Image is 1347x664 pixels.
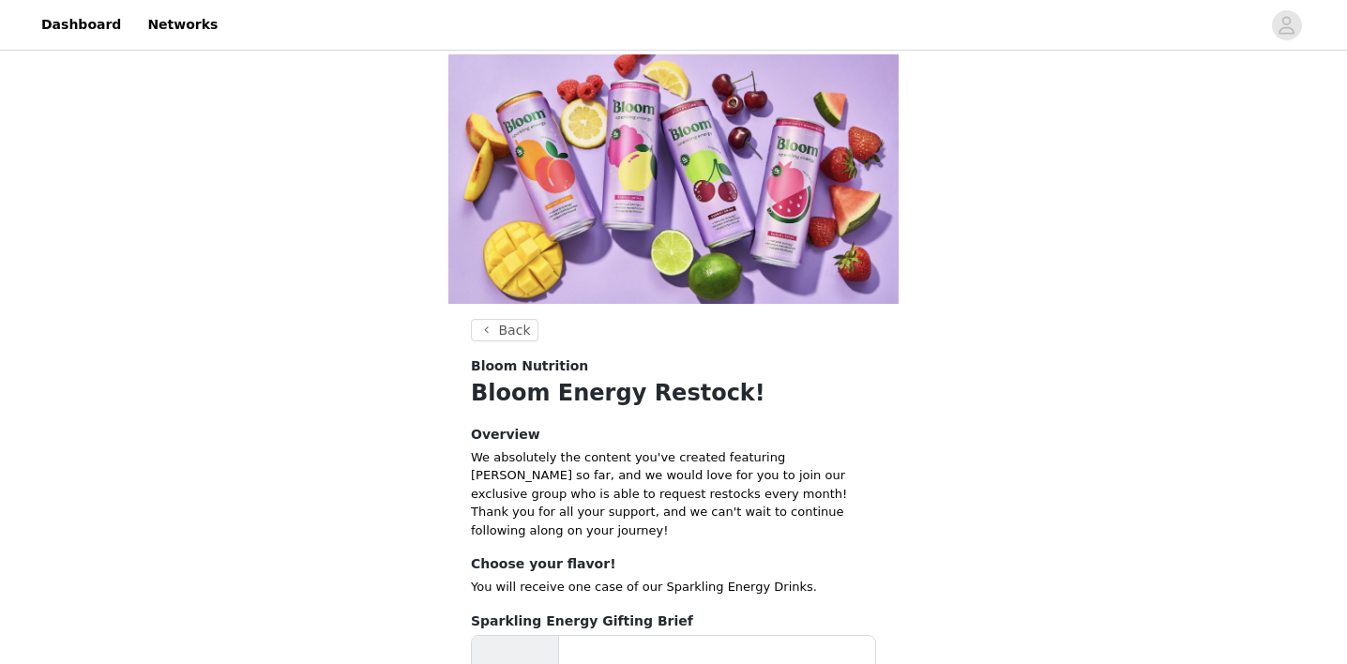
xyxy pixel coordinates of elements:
[471,578,876,596] p: You will receive one case of our Sparkling Energy Drinks.
[471,554,876,574] h4: Choose your flavor!
[471,376,876,410] h1: Bloom Energy Restock!
[471,425,876,445] h4: Overview
[448,54,899,304] img: campaign image
[136,4,229,46] a: Networks
[1278,10,1295,40] div: avatar
[471,448,876,540] p: We absolutely the content you've created featuring [PERSON_NAME] so far, and we would love for yo...
[471,356,588,376] span: Bloom Nutrition
[471,611,876,631] h4: Sparkling Energy Gifting Brief
[30,4,132,46] a: Dashboard
[471,319,538,341] button: Back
